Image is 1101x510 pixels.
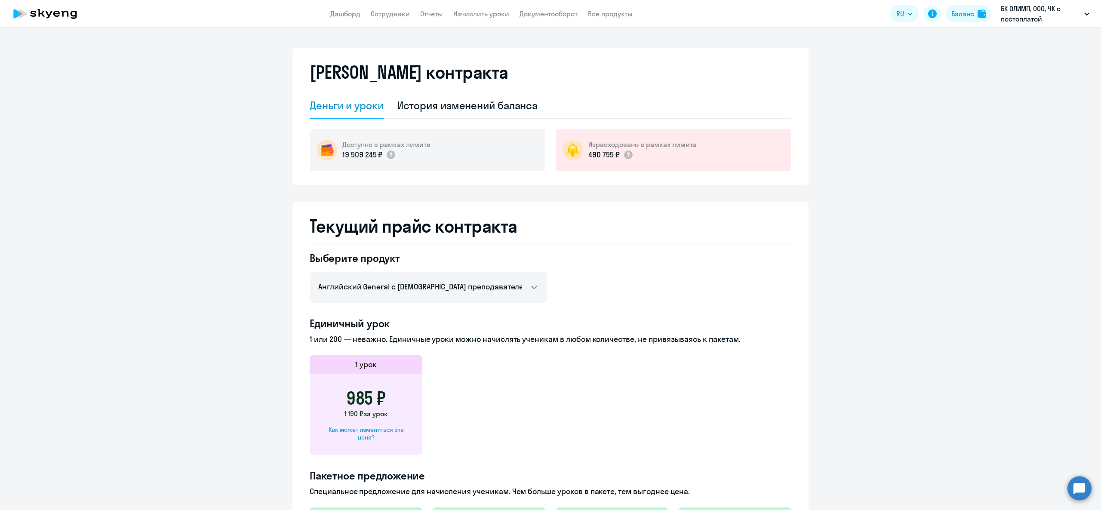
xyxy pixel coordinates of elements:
a: Дашборд [330,9,360,18]
span: 1 190 ₽ [344,409,363,418]
p: 490 755 ₽ [588,149,620,160]
h2: [PERSON_NAME] контракта [310,62,508,83]
button: БК ОЛИМП, ООО, ЧК с постоплатой [996,3,1094,24]
div: История изменений баланса [397,98,538,112]
h5: Израсходовано в рамках лимита [588,140,697,149]
p: БК ОЛИМП, ООО, ЧК с постоплатой [1001,3,1081,24]
div: Как может измениться эта цена? [323,426,409,441]
a: Документооборот [520,9,578,18]
p: 1 или 200 — неважно. Единичные уроки можно начислять ученикам в любом количестве, не привязываясь... [310,334,791,345]
button: RU [890,5,919,22]
img: wallet-circle.png [317,140,337,160]
h5: Доступно в рамках лимита [342,140,431,149]
div: Баланс [951,9,974,19]
div: Деньги и уроки [310,98,384,112]
h4: Выберите продукт [310,251,547,265]
a: Начислить уроки [453,9,509,18]
h4: Пакетное предложение [310,469,791,482]
a: Сотрудники [371,9,410,18]
a: Отчеты [420,9,443,18]
h4: Единичный урок [310,316,791,330]
p: 19 509 245 ₽ [342,149,382,160]
button: Балансbalance [946,5,991,22]
p: Специальное предложение для начисления ученикам. Чем больше уроков в пакете, тем выгоднее цена. [310,486,791,497]
span: RU [896,9,904,19]
h5: 1 урок [355,359,377,370]
span: за урок [363,409,388,418]
img: balance [978,9,986,18]
img: bell-circle.png [563,140,583,160]
h2: Текущий прайс контракта [310,216,791,237]
a: Все продукты [588,9,633,18]
h3: 985 ₽ [346,388,386,409]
